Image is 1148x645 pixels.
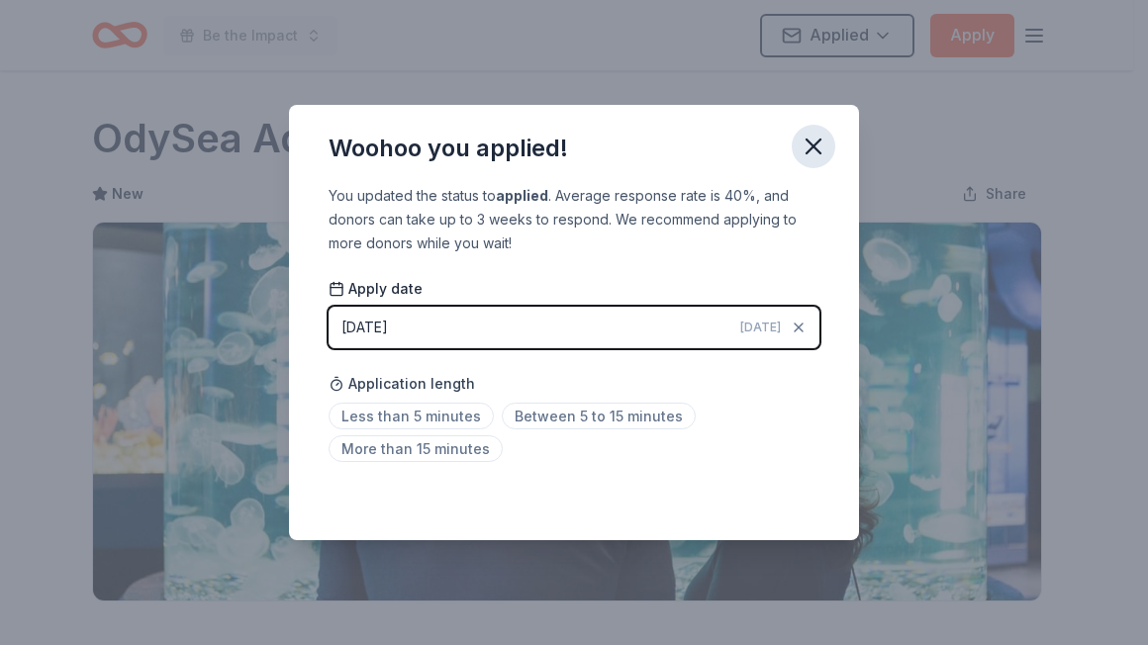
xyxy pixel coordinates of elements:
[502,403,696,429] span: Between 5 to 15 minutes
[329,133,568,164] div: Woohoo you applied!
[329,279,423,299] span: Apply date
[329,307,819,348] button: [DATE][DATE]
[496,187,548,204] b: applied
[329,435,503,462] span: More than 15 minutes
[329,372,475,396] span: Application length
[740,320,781,335] span: [DATE]
[329,403,494,429] span: Less than 5 minutes
[341,316,388,339] div: [DATE]
[329,184,819,255] div: You updated the status to . Average response rate is 40%, and donors can take up to 3 weeks to re...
